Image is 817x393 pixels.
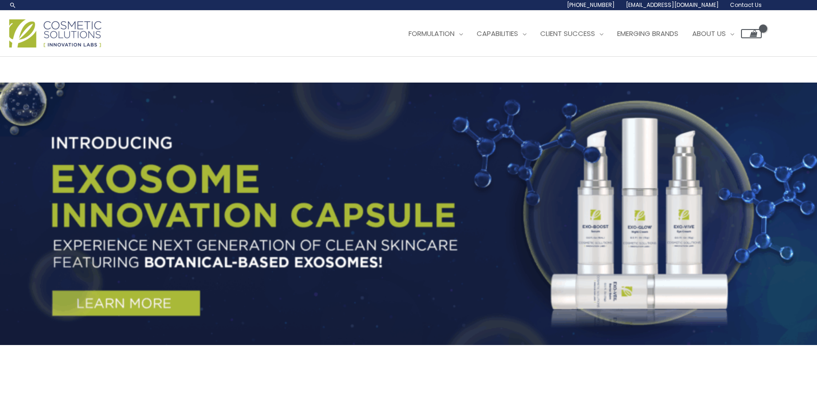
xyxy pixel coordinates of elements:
a: About Us [685,20,741,48]
span: Client Success [540,29,595,38]
span: Formulation [408,29,455,38]
span: [PHONE_NUMBER] [567,1,615,9]
span: [EMAIL_ADDRESS][DOMAIN_NAME] [626,1,719,9]
a: Search icon link [9,1,17,9]
span: Contact Us [730,1,762,9]
a: View Shopping Cart, empty [741,29,762,38]
span: Emerging Brands [617,29,678,38]
a: Client Success [533,20,610,48]
a: Emerging Brands [610,20,685,48]
a: Formulation [402,20,470,48]
img: Cosmetic Solutions Logo [9,19,101,48]
a: Capabilities [470,20,533,48]
span: Capabilities [477,29,518,38]
span: About Us [692,29,726,38]
nav: Site Navigation [395,20,762,48]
